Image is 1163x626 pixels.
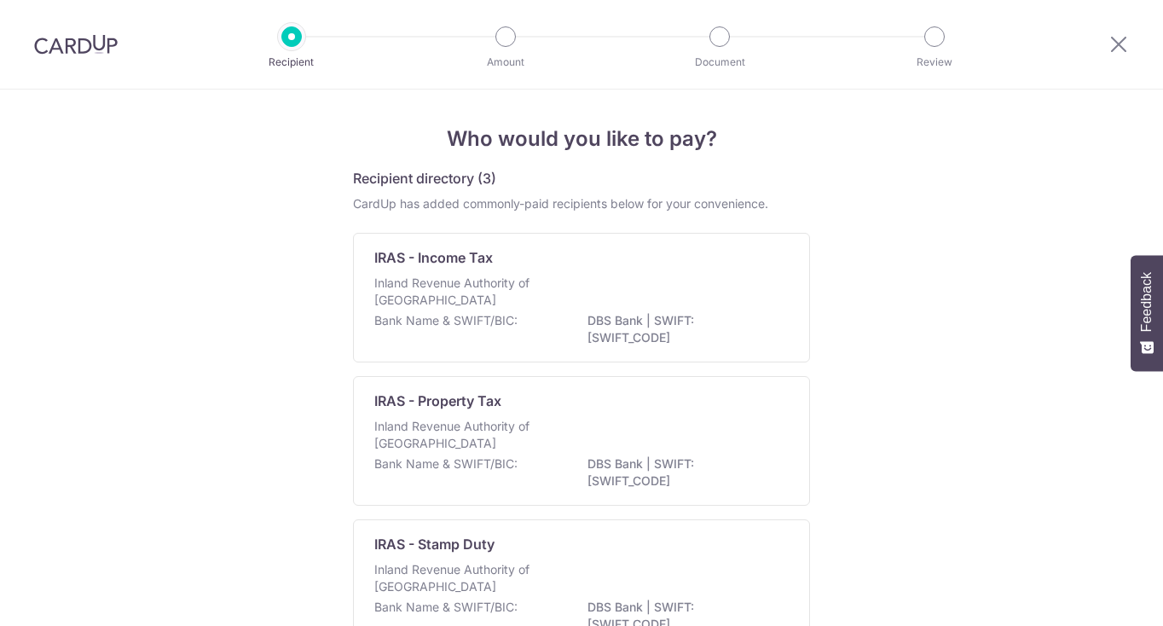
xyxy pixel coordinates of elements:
[374,534,495,554] p: IRAS - Stamp Duty
[1139,272,1154,332] span: Feedback
[374,599,518,616] p: Bank Name & SWIFT/BIC:
[374,561,555,595] p: Inland Revenue Authority of [GEOGRAPHIC_DATA]
[1131,255,1163,371] button: Feedback - Show survey
[374,275,555,309] p: Inland Revenue Authority of [GEOGRAPHIC_DATA]
[443,54,569,71] p: Amount
[353,168,496,188] h5: Recipient directory (3)
[353,195,810,212] div: CardUp has added commonly-paid recipients below for your convenience.
[34,34,118,55] img: CardUp
[871,54,998,71] p: Review
[587,312,778,346] p: DBS Bank | SWIFT: [SWIFT_CODE]
[587,455,778,490] p: DBS Bank | SWIFT: [SWIFT_CODE]
[374,455,518,472] p: Bank Name & SWIFT/BIC:
[374,312,518,329] p: Bank Name & SWIFT/BIC:
[374,247,493,268] p: IRAS - Income Tax
[229,54,355,71] p: Recipient
[374,418,555,452] p: Inland Revenue Authority of [GEOGRAPHIC_DATA]
[657,54,783,71] p: Document
[353,124,810,154] h4: Who would you like to pay?
[374,391,501,411] p: IRAS - Property Tax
